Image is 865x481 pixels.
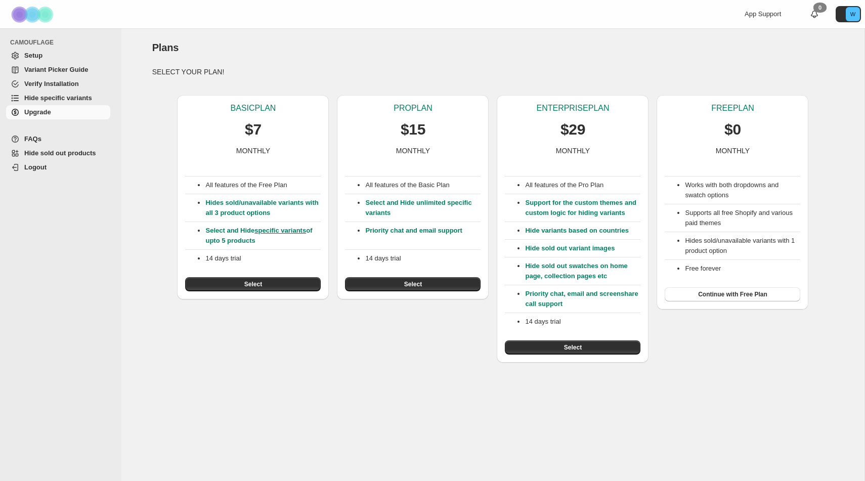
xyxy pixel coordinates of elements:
[24,149,96,157] span: Hide sold out products
[236,146,270,156] p: MONTHLY
[525,180,640,190] p: All features of the Pro Plan
[205,253,321,264] p: 14 days trial
[711,103,754,113] p: FREE PLAN
[152,67,834,77] p: SELECT YOUR PLAN!
[525,198,640,218] p: Support for the custom themes and custom logic for hiding variants
[6,77,110,91] a: Verify Installation
[716,146,750,156] p: MONTHLY
[365,180,481,190] p: All features of the Basic Plan
[6,132,110,146] a: FAQs
[24,80,79,88] span: Verify Installation
[152,42,179,53] span: Plans
[685,180,800,200] li: Works with both dropdowns and swatch options
[396,146,430,156] p: MONTHLY
[10,38,114,47] span: CAMOUFLAGE
[6,63,110,77] a: Variant Picker Guide
[525,243,640,253] p: Hide sold out variant images
[24,52,42,59] span: Setup
[185,277,321,291] button: Select
[685,236,800,256] li: Hides sold/unavailable variants with 1 product option
[536,103,609,113] p: ENTERPRISE PLAN
[365,198,481,218] p: Select and Hide unlimited specific variants
[809,9,819,19] a: 0
[685,264,800,274] li: Free forever
[685,208,800,228] li: Supports all free Shopify and various paid themes
[24,163,47,171] span: Logout
[6,105,110,119] a: Upgrade
[404,280,422,288] span: Select
[850,11,856,17] text: W
[8,1,59,28] img: Camouflage
[505,340,640,355] button: Select
[564,343,582,352] span: Select
[745,10,781,18] span: App Support
[6,91,110,105] a: Hide specific variants
[24,94,92,102] span: Hide specific variants
[245,119,262,140] p: $7
[394,103,432,113] p: PRO PLAN
[846,7,860,21] span: Avatar with initials W
[698,290,767,298] span: Continue with Free Plan
[231,103,276,113] p: BASIC PLAN
[665,287,800,301] button: Continue with Free Plan
[244,280,262,288] span: Select
[205,198,321,218] p: Hides sold/unavailable variants with all 3 product options
[556,146,590,156] p: MONTHLY
[525,226,640,236] p: Hide variants based on countries
[525,261,640,281] p: Hide sold out swatches on home page, collection pages etc
[836,6,861,22] button: Avatar with initials W
[254,227,306,234] a: specific variants
[205,180,321,190] p: All features of the Free Plan
[525,317,640,327] p: 14 days trial
[560,119,585,140] p: $29
[345,277,481,291] button: Select
[813,3,827,13] div: 0
[6,49,110,63] a: Setup
[6,160,110,174] a: Logout
[24,66,88,73] span: Variant Picker Guide
[6,146,110,160] a: Hide sold out products
[365,226,481,246] p: Priority chat and email support
[724,119,741,140] p: $0
[525,289,640,309] p: Priority chat, email and screenshare call support
[24,108,51,116] span: Upgrade
[24,135,41,143] span: FAQs
[205,226,321,246] p: Select and Hide of upto 5 products
[401,119,425,140] p: $15
[365,253,481,264] p: 14 days trial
